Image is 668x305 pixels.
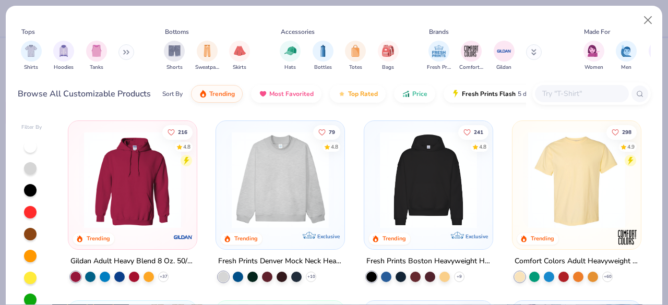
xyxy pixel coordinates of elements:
[70,255,195,268] div: Gildan Adult Heavy Blend 8 Oz. 50/50 Hooded Sweatshirt
[199,90,207,98] img: trending.gif
[233,64,246,71] span: Skirts
[427,64,451,71] span: Fresh Prints
[583,41,604,71] div: filter for Women
[494,41,515,71] button: filter button
[496,43,512,59] img: Gildan Image
[523,131,630,228] img: 029b8af0-80e6-406f-9fdc-fdf898547912
[169,45,181,57] img: Shorts Image
[627,143,635,151] div: 4.9
[382,64,394,71] span: Bags
[459,64,483,71] span: Comfort Colors
[427,41,451,71] div: filter for Fresh Prints
[584,64,603,71] span: Women
[281,27,315,36] div: Accessories
[382,45,393,57] img: Bags Image
[348,90,378,98] span: Top Rated
[280,41,301,71] div: filter for Hats
[86,41,107,71] button: filter button
[313,41,333,71] div: filter for Bottles
[431,43,447,59] img: Fresh Prints Image
[21,27,35,36] div: Tops
[375,131,482,228] img: 91acfc32-fd48-4d6b-bdad-a4c1a30ac3fc
[345,41,366,71] div: filter for Totes
[451,90,460,98] img: flash.gif
[412,90,427,98] span: Price
[229,41,250,71] div: filter for Skirts
[313,41,333,71] button: filter button
[584,27,610,36] div: Made For
[164,41,185,71] div: filter for Shorts
[86,41,107,71] div: filter for Tanks
[251,85,321,103] button: Most Favorited
[183,143,190,151] div: 4.8
[345,41,366,71] button: filter button
[58,45,69,57] img: Hoodies Image
[201,45,213,57] img: Sweatpants Image
[25,45,37,57] img: Shirts Image
[617,227,638,248] img: Comfort Colors logo
[444,85,564,103] button: Fresh Prints Flash5 day delivery
[90,64,103,71] span: Tanks
[191,85,243,103] button: Trending
[314,64,332,71] span: Bottles
[378,41,399,71] div: filter for Bags
[622,129,631,135] span: 298
[330,85,386,103] button: Top Rated
[603,274,611,280] span: + 60
[284,64,296,71] span: Hats
[616,41,637,71] button: filter button
[53,41,74,71] button: filter button
[429,27,449,36] div: Brands
[494,41,515,71] div: filter for Gildan
[462,90,516,98] span: Fresh Prints Flash
[479,143,486,151] div: 4.8
[159,274,167,280] span: + 37
[21,41,42,71] button: filter button
[162,125,193,139] button: Like
[164,41,185,71] button: filter button
[166,64,183,71] span: Shorts
[165,27,189,36] div: Bottoms
[53,41,74,71] div: filter for Hoodies
[162,89,183,99] div: Sort By
[317,45,329,57] img: Bottles Image
[378,41,399,71] button: filter button
[79,131,186,228] img: 01756b78-01f6-4cc6-8d8a-3c30c1a0c8ac
[366,255,491,268] div: Fresh Prints Boston Heavyweight Hoodie
[466,233,488,240] span: Exclusive
[621,45,632,57] img: Men Image
[583,41,604,71] button: filter button
[195,64,219,71] span: Sweatpants
[457,274,462,280] span: + 9
[209,90,235,98] span: Trending
[226,131,334,228] img: f5d85501-0dbb-4ee4-b115-c08fa3845d83
[616,41,637,71] div: filter for Men
[338,90,346,98] img: TopRated.gif
[178,129,187,135] span: 216
[195,41,219,71] button: filter button
[234,45,246,57] img: Skirts Image
[515,255,639,268] div: Comfort Colors Adult Heavyweight T-Shirt
[186,131,293,228] img: a164e800-7022-4571-a324-30c76f641635
[269,90,314,98] span: Most Favorited
[541,88,622,100] input: Try "T-Shirt"
[606,125,637,139] button: Like
[229,41,250,71] button: filter button
[24,64,38,71] span: Shirts
[218,255,342,268] div: Fresh Prints Denver Mock Neck Heavyweight Sweatshirt
[459,41,483,71] div: filter for Comfort Colors
[18,88,151,100] div: Browse All Customizable Products
[307,274,315,280] span: + 10
[172,227,193,248] img: Gildan logo
[588,45,600,57] img: Women Image
[21,41,42,71] div: filter for Shirts
[91,45,102,57] img: Tanks Image
[317,233,340,240] span: Exclusive
[458,125,488,139] button: Like
[638,10,658,30] button: Close
[284,45,296,57] img: Hats Image
[331,143,339,151] div: 4.8
[21,124,42,131] div: Filter By
[259,90,267,98] img: most_fav.gif
[350,45,361,57] img: Totes Image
